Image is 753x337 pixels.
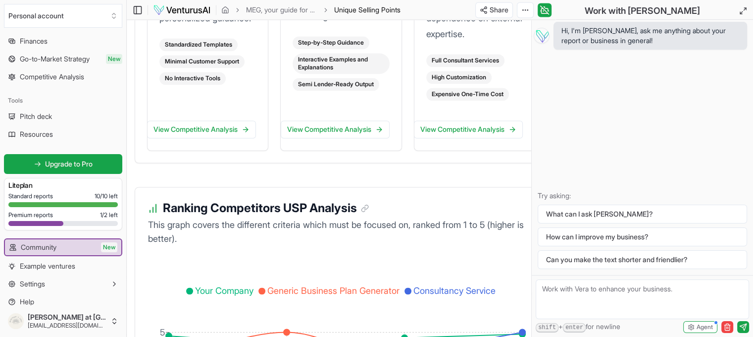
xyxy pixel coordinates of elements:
span: New [101,242,117,252]
img: logo [153,4,211,16]
span: Agent [697,323,713,331]
button: Can you make the text shorter and friendlier? [538,250,747,269]
span: Go-to-Market Strategy [20,54,90,64]
span: Unique Selling Points [334,5,401,14]
button: Share [475,2,513,18]
h2: Work with [PERSON_NAME] [585,4,700,18]
a: Pitch deck [4,109,122,124]
span: + for newline [536,322,620,333]
a: MEG, your guide for business planning [246,5,317,15]
a: Go-to-Market StrategyNew [4,51,122,67]
span: Premium reports [8,211,53,219]
div: Minimal Customer Support [159,55,245,68]
span: Unique Selling Points [334,5,401,15]
a: Help [4,294,122,310]
div: Expensive One-Time Cost [426,88,509,101]
span: Generic Business Plan Generator [267,285,400,295]
button: How can I improve my business? [538,227,747,246]
span: Your Company [195,285,253,295]
a: Resources [4,126,122,142]
span: Community [21,242,56,252]
span: Competitive Analysis [20,72,84,82]
div: Interactive Examples and Explanations [293,53,389,74]
button: Agent [683,321,717,333]
span: [EMAIL_ADDRESS][DOMAIN_NAME] [28,322,106,330]
div: Tools [4,93,122,109]
span: Upgrade to Pro [45,159,93,169]
div: Standardized Templates [159,38,238,51]
span: Finances [20,36,48,46]
span: Pitch deck [20,112,52,121]
span: Example ventures [20,261,75,271]
button: What can I ask [PERSON_NAME]? [538,205,747,224]
a: View Competitive Analysis [414,120,523,138]
h3: Ranking Competitors USP Analysis [163,199,369,217]
a: Competitive Analysis [4,69,122,85]
button: Select an organization [4,4,122,28]
p: Try asking: [538,191,747,201]
span: Help [20,297,34,307]
button: [PERSON_NAME] at [GEOGRAPHIC_DATA][EMAIL_ADDRESS][DOMAIN_NAME] [4,309,122,333]
img: ACg8ocKfv_Z1kJ9NaNUBqUeXTJkHUu6ZUN6eLh1q3F-GHN-PE4hPZPw=s96-c [8,313,24,329]
a: Upgrade to Pro [4,154,122,174]
div: High Customization [426,71,492,84]
span: [PERSON_NAME] at [GEOGRAPHIC_DATA] [28,313,106,322]
div: Semi Lender-Ready Output [293,78,379,91]
a: View Competitive Analysis [147,120,256,138]
span: Standard reports [8,192,53,200]
a: View Competitive Analysis [281,120,390,138]
span: Consultancy Service [413,285,496,295]
a: Finances [4,33,122,49]
span: 1 / 2 left [100,211,118,219]
kbd: shift [536,323,558,333]
a: CommunityNew [5,239,121,255]
p: This graph covers the different criteria which must be focused on, ranked from 1 to 5 (higher is ... [147,218,535,246]
nav: breadcrumb [221,5,401,15]
button: Settings [4,276,122,292]
a: Example ventures [4,258,122,274]
span: 10 / 10 left [95,192,118,200]
span: New [106,54,122,64]
span: Settings [20,279,45,289]
h3: Lite plan [8,180,118,190]
span: Hi, I'm [PERSON_NAME], ask me anything about your report or business in general! [561,26,739,46]
span: Share [490,5,508,15]
span: Resources [20,129,53,139]
img: Vera [534,28,550,44]
kbd: enter [563,323,586,333]
div: Full Consultant Services [426,54,504,67]
div: No Interactive Tools [159,72,226,85]
div: Step-by-Step Guidance [293,36,369,49]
